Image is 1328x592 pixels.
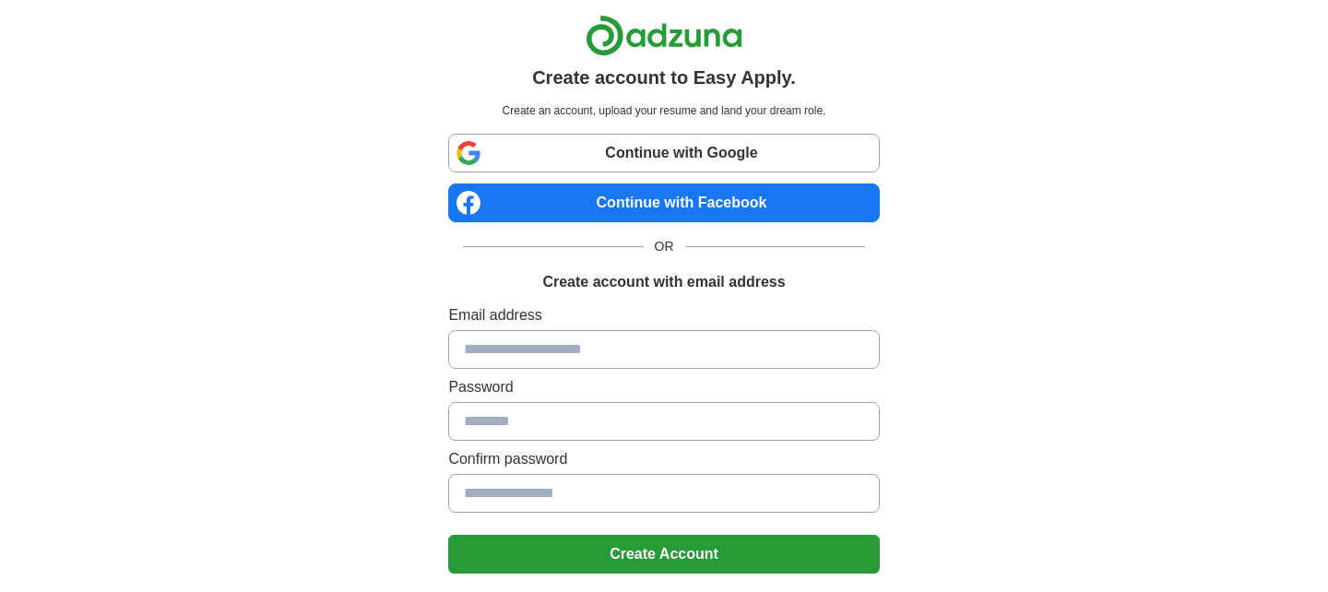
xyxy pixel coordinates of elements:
[448,535,879,574] button: Create Account
[452,102,875,119] p: Create an account, upload your resume and land your dream role.
[644,237,685,256] span: OR
[448,304,879,326] label: Email address
[586,15,742,56] img: Adzuna logo
[448,184,879,222] a: Continue with Facebook
[542,271,785,293] h1: Create account with email address
[448,448,879,470] label: Confirm password
[448,134,879,172] a: Continue with Google
[532,64,796,91] h1: Create account to Easy Apply.
[448,376,879,398] label: Password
